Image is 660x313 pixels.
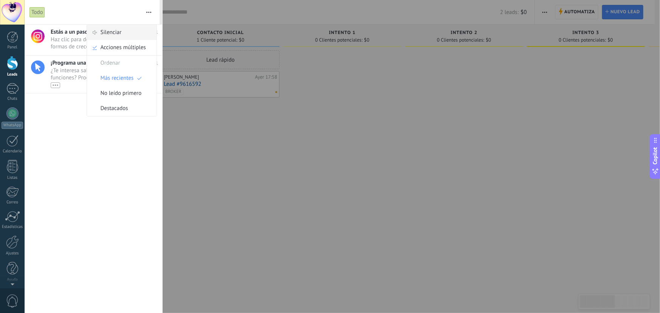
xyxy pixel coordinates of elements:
[2,200,23,205] div: Correo
[101,86,141,101] span: No leído primero
[101,40,146,55] span: Acciones múltiples
[2,96,23,101] div: Chats
[2,72,23,77] div: Leads
[25,25,162,55] a: Estás a un paso Hoy 09:01 Haz clic para desbloquear nuevas formas de crecer.
[51,59,111,67] span: ¡Programa una demo con un experto!
[2,251,23,256] div: Ajustes
[2,122,23,129] div: WhatsApp
[30,7,45,18] div: Todo
[51,67,144,88] span: ¿Te interesa saber más sobre nuestras funciones? Programa una demo hoy mismo!
[51,36,144,50] span: Haz clic para desbloquear nuevas formas de crecer.
[2,149,23,154] div: Calendario
[652,147,659,165] span: Copilot
[101,101,128,116] span: Destacados
[2,225,23,229] div: Estadísticas
[25,56,162,93] a: ¡Programa una demo con un experto! [DATE] 17:01 ¿Te interesa saber más sobre nuestras funciones? ...
[101,56,120,71] span: Ordenar
[51,82,60,88] div: •••
[2,175,23,180] div: Listas
[51,28,88,36] span: Estás a un paso
[101,25,122,40] span: Silenciar
[2,45,23,50] div: Panel
[101,71,134,86] span: Más recientes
